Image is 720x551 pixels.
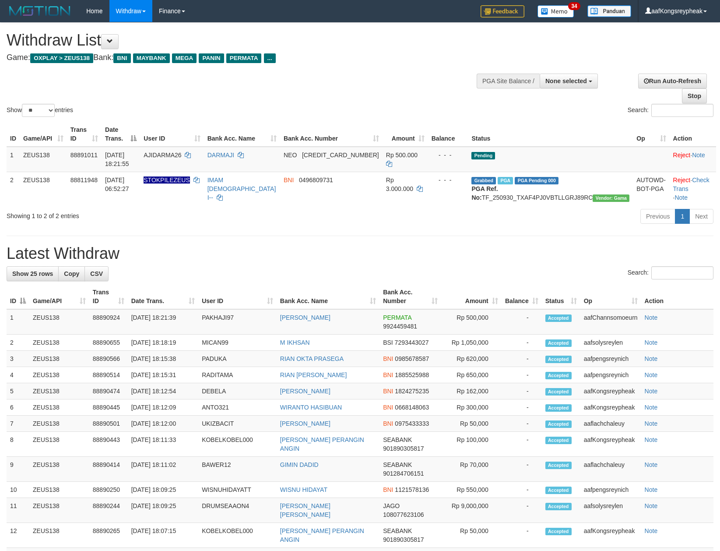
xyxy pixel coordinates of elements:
[105,177,129,192] span: [DATE] 06:52:27
[198,498,277,523] td: DRUMSEAAON4
[689,209,713,224] a: Next
[645,371,658,378] a: Note
[395,355,429,362] span: Copy 0985678587 to clipboard
[128,457,198,482] td: [DATE] 18:11:02
[29,383,89,399] td: ZEUS138
[113,53,130,63] span: BNI
[580,482,641,498] td: aafpengsreynich
[280,420,330,427] a: [PERSON_NAME]
[580,523,641,548] td: aafKongsreypheak
[441,383,502,399] td: Rp 162,000
[502,309,542,335] td: -
[568,2,580,10] span: 34
[477,74,540,88] div: PGA Site Balance /
[673,152,691,159] a: Reject
[64,270,79,277] span: Copy
[593,194,629,202] span: Vendor URL: https://trx31.1velocity.biz
[545,528,572,535] span: Accepted
[441,498,502,523] td: Rp 9,000,000
[645,339,658,346] a: Note
[645,461,658,468] a: Note
[383,371,393,378] span: BNI
[545,388,572,396] span: Accepted
[383,486,393,493] span: BNI
[22,104,55,117] select: Showentries
[441,367,502,383] td: Rp 650,000
[299,177,333,184] span: Copy 0496809731 to clipboard
[580,416,641,432] td: aaflachchaleuy
[7,122,20,147] th: ID
[651,104,713,117] input: Search:
[383,323,417,330] span: Copy 9924459481 to clipboard
[383,388,393,395] span: BNI
[395,486,429,493] span: Copy 1121578136 to clipboard
[128,399,198,416] td: [DATE] 18:12:09
[20,122,67,147] th: Game/API: activate to sort column ascending
[545,372,572,379] span: Accepted
[7,523,29,548] td: 12
[471,177,496,184] span: Grabbed
[29,523,89,548] td: ZEUS138
[670,147,716,172] td: ·
[198,523,277,548] td: KOBELKOBEL000
[545,420,572,428] span: Accepted
[144,177,190,184] span: Nama rekening ada tanda titik/strip, harap diedit
[651,266,713,279] input: Search:
[502,351,542,367] td: -
[502,399,542,416] td: -
[204,122,280,147] th: Bank Acc. Name: activate to sort column ascending
[471,152,495,159] span: Pending
[441,284,502,309] th: Amount: activate to sort column ascending
[502,367,542,383] td: -
[89,523,128,548] td: 88890265
[89,498,128,523] td: 88890244
[395,371,429,378] span: Copy 1885525988 to clipboard
[89,383,128,399] td: 88890474
[20,172,67,205] td: ZEUS138
[280,371,347,378] a: RIAN [PERSON_NAME]
[441,351,502,367] td: Rp 620,000
[29,457,89,482] td: ZEUS138
[89,351,128,367] td: 88890566
[545,339,572,347] span: Accepted
[7,284,29,309] th: ID: activate to sort column descending
[633,172,669,205] td: AUTOWD-BOT-PGA
[7,399,29,416] td: 6
[128,432,198,457] td: [DATE] 18:11:33
[638,74,707,88] a: Run Auto-Refresh
[441,523,502,548] td: Rp 50,000
[645,388,658,395] a: Note
[90,270,103,277] span: CSV
[441,309,502,335] td: Rp 500,000
[383,502,400,509] span: JAGO
[280,314,330,321] a: [PERSON_NAME]
[280,527,364,543] a: [PERSON_NAME] PERANGIN ANGIN
[128,498,198,523] td: [DATE] 18:09:25
[7,367,29,383] td: 4
[89,309,128,335] td: 88890924
[645,404,658,411] a: Note
[628,104,713,117] label: Search:
[198,457,277,482] td: BAWER12
[89,482,128,498] td: 88890250
[670,122,716,147] th: Action
[675,209,690,224] a: 1
[7,498,29,523] td: 11
[537,5,574,18] img: Button%20Memo.svg
[640,209,675,224] a: Previous
[580,457,641,482] td: aaflachchaleuy
[580,367,641,383] td: aafpengsreynich
[29,482,89,498] td: ZEUS138
[502,482,542,498] td: -
[280,502,330,518] a: [PERSON_NAME] [PERSON_NAME]
[379,284,441,309] th: Bank Acc. Number: activate to sort column ascending
[29,367,89,383] td: ZEUS138
[674,194,688,201] a: Note
[580,498,641,523] td: aafsolysreylen
[70,152,98,159] span: 88891011
[198,383,277,399] td: DEBELA
[172,53,197,63] span: MEGA
[7,208,293,220] div: Showing 1 to 2 of 2 entries
[395,339,429,346] span: Copy 7293443027 to clipboard
[7,32,471,49] h1: Withdraw List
